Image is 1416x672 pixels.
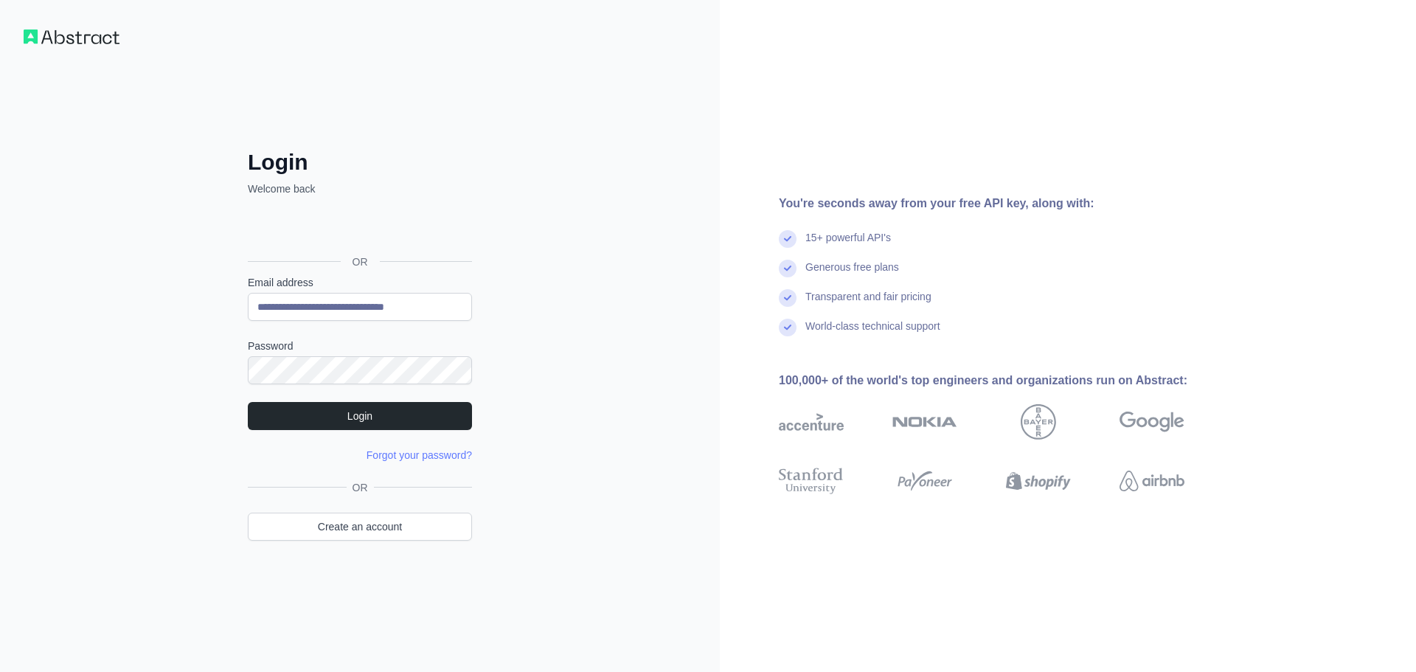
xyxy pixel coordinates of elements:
[805,230,891,260] div: 15+ powerful API's
[1120,404,1184,440] img: google
[240,212,476,245] iframe: Bouton "Se connecter avec Google"
[248,149,472,176] h2: Login
[779,319,796,336] img: check mark
[805,319,940,348] div: World-class technical support
[805,289,931,319] div: Transparent and fair pricing
[248,181,472,196] p: Welcome back
[248,402,472,430] button: Login
[892,465,957,497] img: payoneer
[805,260,899,289] div: Generous free plans
[779,289,796,307] img: check mark
[248,275,472,290] label: Email address
[347,480,374,495] span: OR
[779,372,1232,389] div: 100,000+ of the world's top engineers and organizations run on Abstract:
[779,465,844,497] img: stanford university
[341,254,380,269] span: OR
[1021,404,1056,440] img: bayer
[1006,465,1071,497] img: shopify
[24,30,119,44] img: Workflow
[248,339,472,353] label: Password
[367,449,472,461] a: Forgot your password?
[1120,465,1184,497] img: airbnb
[779,260,796,277] img: check mark
[892,404,957,440] img: nokia
[248,513,472,541] a: Create an account
[779,404,844,440] img: accenture
[779,195,1232,212] div: You're seconds away from your free API key, along with:
[779,230,796,248] img: check mark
